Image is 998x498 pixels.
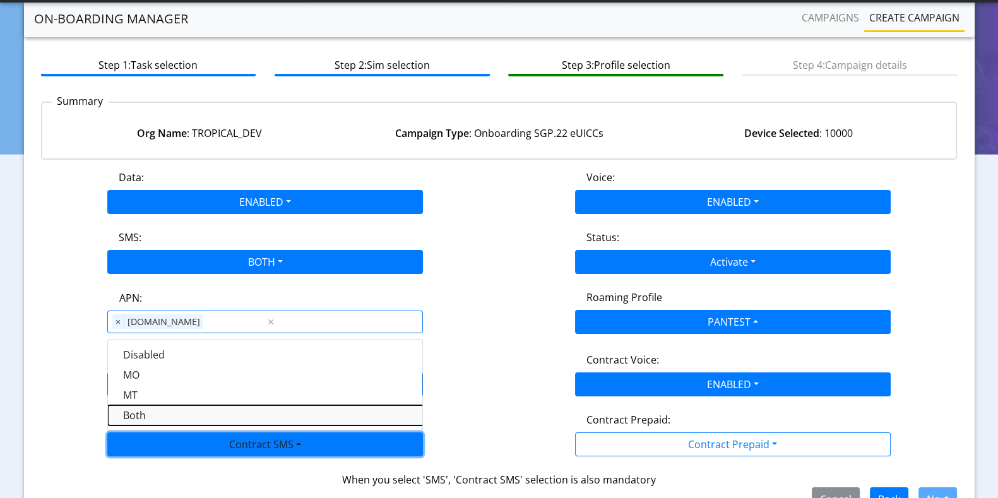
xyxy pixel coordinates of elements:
button: Disabled [108,345,424,365]
div: : Onboarding SGP.22 eUICCs [349,126,648,141]
div: : TROPICAL_DEV [50,126,349,141]
button: MT [108,385,424,405]
label: Contract Voice: [586,352,659,367]
span: [DOMAIN_NAME] [124,314,203,329]
label: APN: [119,290,142,305]
div: When you select 'SMS', 'Contract SMS' selection is also mandatory [41,472,958,487]
span: × [112,314,124,329]
label: SMS: [119,230,141,245]
btn: Step 3: Profile selection [508,52,723,76]
div: ENABLED [107,339,423,431]
label: Contract Prepaid: [586,412,670,427]
strong: Campaign Type [395,126,469,140]
button: BOTH [107,250,423,274]
a: On-Boarding Manager [34,6,188,32]
label: Status: [586,230,619,245]
btn: Step 2: Sim selection [275,52,490,76]
button: Contract SMS [107,432,423,456]
span: Clear all [266,314,276,329]
button: ENABLED [107,190,423,214]
button: MO [108,365,424,385]
strong: Org Name [137,126,187,140]
button: Contract Prepaid [575,432,891,456]
label: Roaming Profile [586,290,662,305]
button: PANTEST [575,310,891,334]
button: Activate [575,250,891,274]
div: : 10000 [649,126,948,141]
label: Voice: [586,170,615,185]
button: Both [108,405,424,425]
btn: Step 4: Campaign details [742,52,958,76]
button: ENABLED [575,372,891,396]
button: ENABLED [575,190,891,214]
a: Campaigns [797,5,864,30]
btn: Step 1: Task selection [41,52,256,76]
label: Data: [119,170,144,185]
a: Create campaign [864,5,965,30]
p: Summary [52,93,109,109]
strong: Device Selected [744,126,819,140]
